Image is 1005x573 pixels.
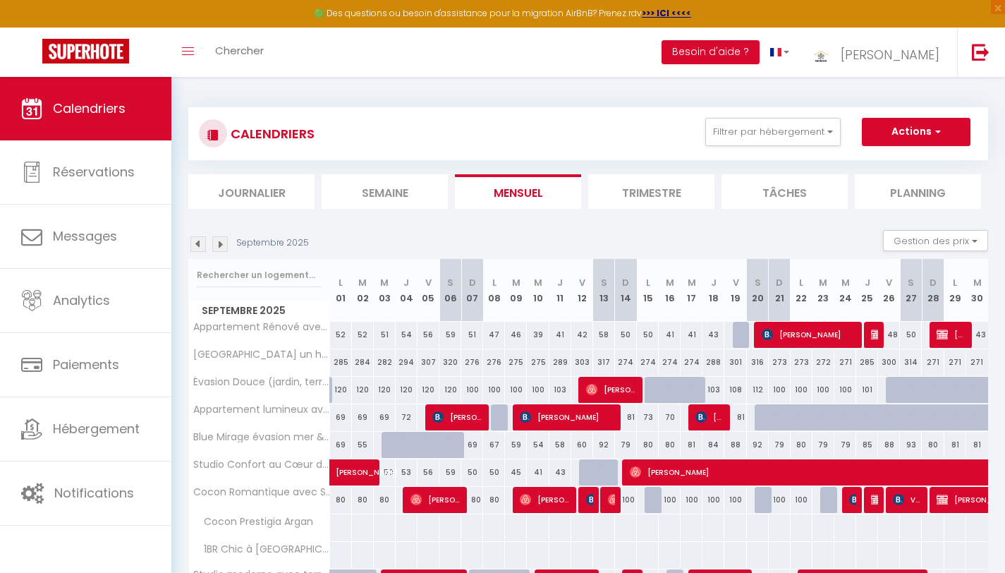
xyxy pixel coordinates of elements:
div: 69 [330,432,352,458]
span: Septembre 2025 [189,301,329,321]
th: 04 [396,259,418,322]
th: 22 [791,259,812,322]
div: 274 [615,349,637,375]
div: 50 [637,322,659,348]
div: 271 [922,349,944,375]
th: 17 [681,259,702,322]
div: 56 [418,322,439,348]
div: 81 [966,432,988,458]
div: 120 [330,377,352,403]
span: Blue Mirage évasion mer & piscine privée à [PERSON_NAME] [191,432,332,442]
div: 56 [418,459,439,485]
span: [PERSON_NAME] [586,376,637,403]
li: Semaine [322,174,448,209]
div: 81 [615,404,637,430]
div: 274 [681,349,702,375]
abbr: M [841,276,850,289]
abbr: L [953,276,957,289]
div: 285 [856,349,878,375]
button: Filtrer par hébergement [705,118,841,146]
abbr: S [755,276,761,289]
span: Chercher [215,43,264,58]
span: Messages [53,227,117,245]
div: 273 [791,349,812,375]
span: Réservations [53,163,135,181]
div: 43 [966,322,988,348]
span: Notifications [54,484,134,502]
div: 285 [330,349,352,375]
div: 46 [505,322,527,348]
abbr: S [908,276,914,289]
span: Analytics [53,291,110,309]
div: 282 [374,349,396,375]
div: 80 [659,432,681,458]
abbr: D [469,276,476,289]
span: [PERSON_NAME] [520,486,571,513]
div: 289 [549,349,571,375]
th: 11 [549,259,571,322]
span: Cocon Romantique avec Sauna 🧖‍♀️ – Voûte Toulousaine à [GEOGRAPHIC_DATA] [191,487,332,497]
div: 120 [352,377,374,403]
th: 28 [922,259,944,322]
div: 41 [681,322,702,348]
span: [PERSON_NAME] [871,321,878,348]
div: 54 [396,322,418,348]
span: [PERSON_NAME] [520,404,614,430]
abbr: S [601,276,607,289]
div: 88 [878,432,900,458]
div: 120 [439,377,461,403]
abbr: L [799,276,803,289]
th: 16 [659,259,681,322]
th: 05 [418,259,439,322]
abbr: M [688,276,696,289]
abbr: M [973,276,982,289]
div: 80 [922,432,944,458]
div: 48 [878,322,900,348]
abbr: J [403,276,409,289]
abbr: V [886,276,892,289]
a: Chercher [205,28,274,77]
div: 84 [702,432,724,458]
div: 51 [374,322,396,348]
span: Cocon Prestigia Argan [191,514,317,530]
div: 72 [396,404,418,430]
th: 01 [330,259,352,322]
abbr: J [865,276,870,289]
li: Tâches [721,174,848,209]
th: 29 [944,259,966,322]
div: 92 [593,432,615,458]
div: 276 [461,349,483,375]
div: 41 [527,459,549,485]
div: 79 [615,432,637,458]
span: 1BR Chic à [GEOGRAPHIC_DATA] [191,542,332,557]
th: 09 [505,259,527,322]
span: Évasion Douce (jardin, terrasse et piscine privée) [191,377,332,387]
th: 23 [812,259,834,322]
li: Journalier [188,174,315,209]
button: Besoin d'aide ? [662,40,760,64]
div: 81 [681,432,702,458]
strong: >>> ICI <<<< [642,7,691,19]
div: 69 [374,404,396,430]
div: 52 [352,322,374,348]
th: 26 [878,259,900,322]
div: 301 [724,349,746,375]
div: 320 [439,349,461,375]
div: 93 [900,432,922,458]
span: [PERSON_NAME] [762,321,856,348]
div: 284 [352,349,374,375]
div: 271 [966,349,988,375]
div: 317 [593,349,615,375]
div: 73 [637,404,659,430]
div: 58 [593,322,615,348]
div: 80 [483,487,505,513]
span: [PERSON_NAME] [937,321,966,348]
span: [PERSON_NAME] [410,486,461,513]
div: 275 [527,349,549,375]
div: 100 [483,377,505,403]
span: Vallaise Ambre [893,486,922,513]
div: 100 [702,487,724,513]
div: 45 [505,459,527,485]
li: Mensuel [455,174,581,209]
div: 55 [352,432,374,458]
